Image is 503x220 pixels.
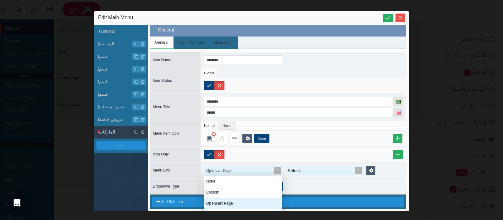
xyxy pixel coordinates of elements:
span: عروض خاصة [99,116,148,123]
img: العربية [396,100,401,103]
li: General [94,25,148,38]
span: Menu Item Icon [153,131,179,136]
span: الرئيسية [99,41,148,47]
div: Opencart Page [204,198,282,209]
span: قسم [99,53,148,60]
span: Opencart Page [206,168,232,173]
span: Add SubItem [155,196,183,208]
li: Global [201,68,218,78]
span: Item Name [153,58,171,62]
span: Item Status [153,78,172,83]
img: English [396,111,401,114]
li: Normal [201,121,219,130]
label: None [254,134,269,143]
div: Open Intercom Messenger [9,195,25,211]
div: Select... [285,166,358,175]
li: Hover [219,121,235,130]
li: Styles Override [174,37,209,49]
span: قسم [99,66,148,72]
div: None [204,176,282,187]
div: Custom [204,187,282,198]
span: Menu Link [153,168,170,172]
span: قسم [99,78,148,85]
span: Icon Only [153,152,169,156]
span: قسم [99,91,148,98]
span: Edit Main Menu [98,14,133,22]
span: Dropdown Type [153,184,179,189]
li: Menu Label [209,37,239,49]
span: Menu Title [153,105,170,109]
li: General [150,37,174,49]
span: جميع المنتجات [99,104,148,110]
div: General [150,23,406,37]
button: Close [395,14,405,22]
span: الماركات [99,129,148,135]
div: Category [204,209,282,220]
